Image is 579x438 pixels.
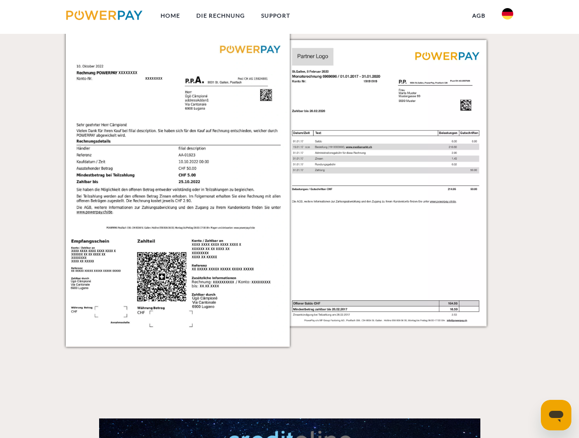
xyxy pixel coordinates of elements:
[253,7,298,24] a: SUPPORT
[188,7,253,24] a: DIE RECHNUNG
[502,8,513,20] img: de
[66,10,143,20] img: logo-powerpay.svg
[464,7,494,24] a: agb
[152,7,188,24] a: Home
[541,400,571,430] iframe: Schaltfläche zum Öffnen des Messaging-Fensters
